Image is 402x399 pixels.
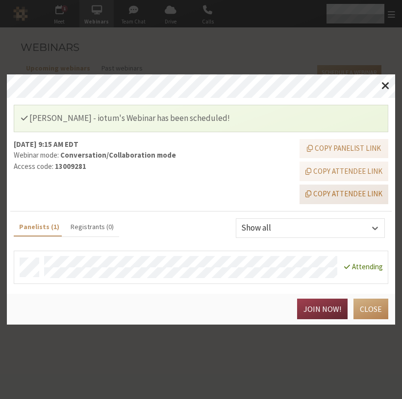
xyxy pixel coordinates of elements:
[14,218,65,235] button: Panelists (1)
[241,222,288,235] div: Show all
[297,299,348,319] button: Join now!
[21,113,230,123] span: [PERSON_NAME] - iotum's Webinar has been scheduled!
[353,299,388,319] button: Close
[352,262,383,271] span: Attending
[65,218,119,235] button: Registrants (0)
[55,162,86,171] strong: 13009281
[14,150,293,161] p: Webinar mode:
[300,139,388,159] button: Copy panelist link
[14,139,78,150] strong: [DATE] 9:15 AM EDT
[14,161,293,172] p: Access code:
[300,162,388,181] button: Copy attendee link
[60,150,176,160] strong: Conversation/Collaboration mode
[376,74,395,97] button: Close modal
[300,185,388,204] button: Copy attendee link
